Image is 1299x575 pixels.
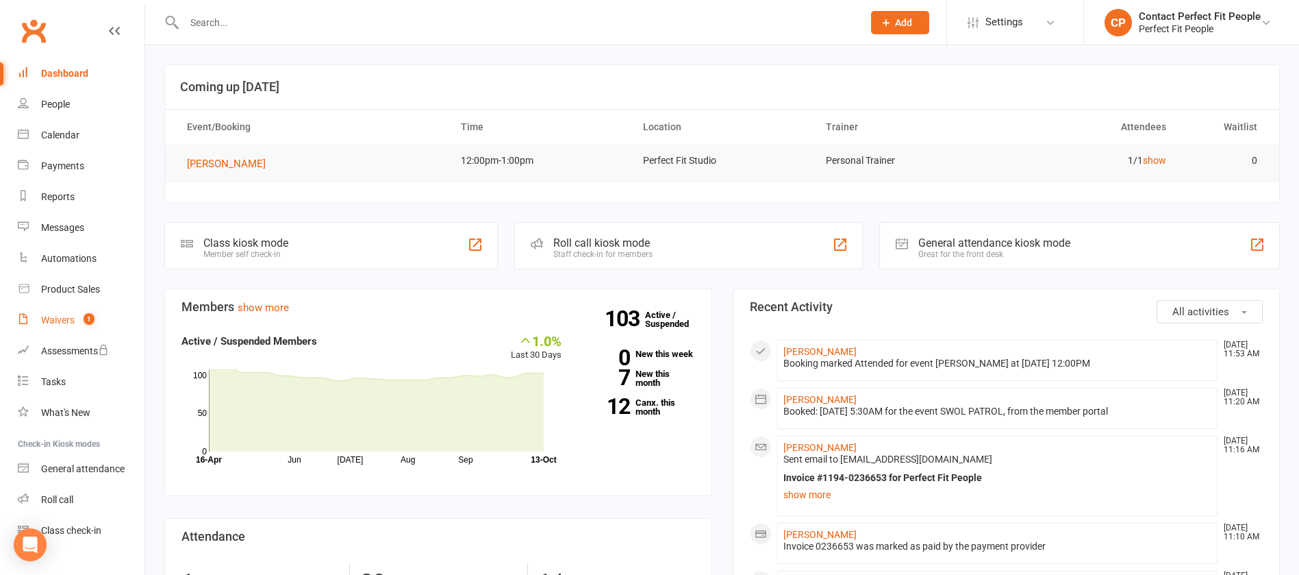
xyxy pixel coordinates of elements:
div: Automations [41,253,97,264]
td: 0 [1178,145,1270,177]
time: [DATE] 11:53 AM [1217,341,1262,358]
div: Booking marked Attended for event [PERSON_NAME] at [DATE] 12:00PM [783,358,1212,369]
div: Product Sales [41,284,100,295]
a: Class kiosk mode [18,515,144,546]
div: Assessments [41,345,109,356]
a: show more [238,302,289,314]
a: 103Active / Suspended [645,300,705,339]
th: Trainer [814,110,996,145]
h3: Members [181,300,695,314]
button: Add [871,11,929,34]
a: show more [783,485,1212,504]
a: Assessments [18,336,144,367]
time: [DATE] 11:10 AM [1217,524,1262,541]
a: Messages [18,212,144,243]
div: General attendance kiosk mode [918,236,1070,249]
a: Reports [18,182,144,212]
th: Event/Booking [175,110,449,145]
div: Class kiosk mode [203,236,288,249]
span: All activities [1172,306,1229,318]
div: Invoice 0236653 was marked as paid by the payment provider [783,541,1212,552]
a: Automations [18,243,144,274]
div: Reports [41,191,75,202]
h3: Recent Activity [750,300,1263,314]
input: Search... [180,13,853,32]
a: 7New this month [582,369,695,387]
span: Sent email to [EMAIL_ADDRESS][DOMAIN_NAME] [783,454,992,465]
span: [PERSON_NAME] [187,158,266,170]
span: Add [895,17,912,28]
a: [PERSON_NAME] [783,346,857,357]
a: [PERSON_NAME] [783,394,857,405]
td: Personal Trainer [814,145,996,177]
div: People [41,99,70,110]
a: 0New this week [582,350,695,358]
div: Contact Perfect Fit People [1139,10,1261,23]
a: Dashboard [18,58,144,89]
div: Waivers [41,315,75,326]
div: Roll call [41,494,73,505]
a: General attendance kiosk mode [18,454,144,485]
div: Great for the front desk [918,249,1070,259]
span: Settings [985,7,1023,38]
div: General attendance [41,463,125,474]
a: Product Sales [18,274,144,305]
div: Tasks [41,376,66,387]
div: Roll call kiosk mode [553,236,653,249]
td: 1/1 [996,145,1178,177]
time: [DATE] 11:16 AM [1217,437,1262,454]
div: Class check-in [41,525,101,536]
div: Open Intercom Messenger [14,528,47,561]
th: Attendees [996,110,1178,145]
div: Last 30 Days [511,333,562,363]
a: Tasks [18,367,144,397]
td: 12:00pm-1:00pm [449,145,631,177]
h3: Coming up [DATE] [180,80,1264,94]
span: 1 [84,313,94,325]
strong: 12 [582,396,630,417]
a: Roll call [18,485,144,515]
div: Staff check-in for members [553,249,653,259]
div: Invoice #1194-0236653 for Perfect Fit People [783,472,1212,484]
th: Location [631,110,813,145]
th: Time [449,110,631,145]
div: Payments [41,160,84,171]
a: [PERSON_NAME] [783,442,857,453]
div: 1.0% [511,333,562,348]
strong: 0 [582,347,630,368]
div: What's New [41,407,90,418]
button: [PERSON_NAME] [187,156,275,172]
a: [PERSON_NAME] [783,529,857,540]
div: Dashboard [41,68,88,79]
a: People [18,89,144,120]
h3: Attendance [181,530,695,543]
button: All activities [1157,300,1263,323]
td: Perfect Fit Studio [631,145,813,177]
strong: 103 [605,308,645,329]
div: CP [1105,9,1132,36]
a: Payments [18,151,144,182]
a: show [1143,155,1166,166]
strong: Active / Suspended Members [181,335,317,347]
a: Calendar [18,120,144,151]
time: [DATE] 11:20 AM [1217,389,1262,406]
div: Calendar [41,130,79,140]
a: Waivers 1 [18,305,144,336]
a: Clubworx [16,14,51,48]
div: Booked: [DATE] 5:30AM for the event SWOL PATROL, from the member portal [783,406,1212,417]
a: 12Canx. this month [582,398,695,416]
strong: 7 [582,367,630,388]
a: What's New [18,397,144,428]
div: Messages [41,222,84,233]
th: Waitlist [1178,110,1270,145]
div: Perfect Fit People [1139,23,1261,35]
div: Member self check-in [203,249,288,259]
